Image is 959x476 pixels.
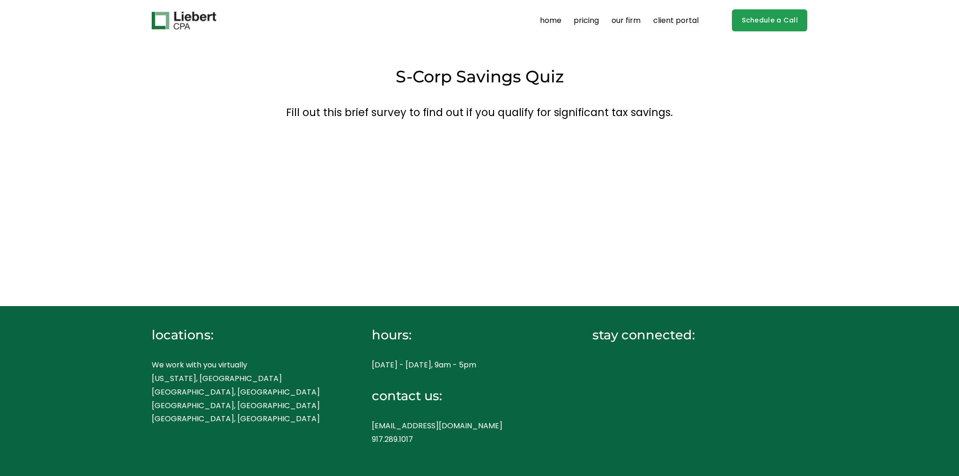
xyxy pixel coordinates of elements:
[574,13,599,28] a: pricing
[372,419,559,447] p: [EMAIL_ADDRESS][DOMAIN_NAME] 917.289.1017
[540,13,561,28] a: home
[262,103,697,122] p: Fill out this brief survey to find out if you qualify for significant tax savings.
[152,326,339,344] h4: locations:
[637,365,647,374] a: LinkedIn
[732,9,807,31] a: Schedule a Call
[372,326,559,344] h4: hours:
[607,365,617,374] a: Yelp
[622,365,632,374] a: Facebook
[152,12,216,29] img: Liebert CPA
[372,359,559,372] p: [DATE] - [DATE], 9am - 5pm
[653,13,699,28] a: client portal
[372,387,559,404] h4: contact us:
[592,365,602,374] a: URL
[152,359,339,426] p: We work with you virtually [US_STATE], [GEOGRAPHIC_DATA] [GEOGRAPHIC_DATA], [GEOGRAPHIC_DATA] [GE...
[612,13,641,28] a: our firm
[592,326,780,344] h4: stay connected:
[262,66,697,88] h3: S-Corp Savings Quiz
